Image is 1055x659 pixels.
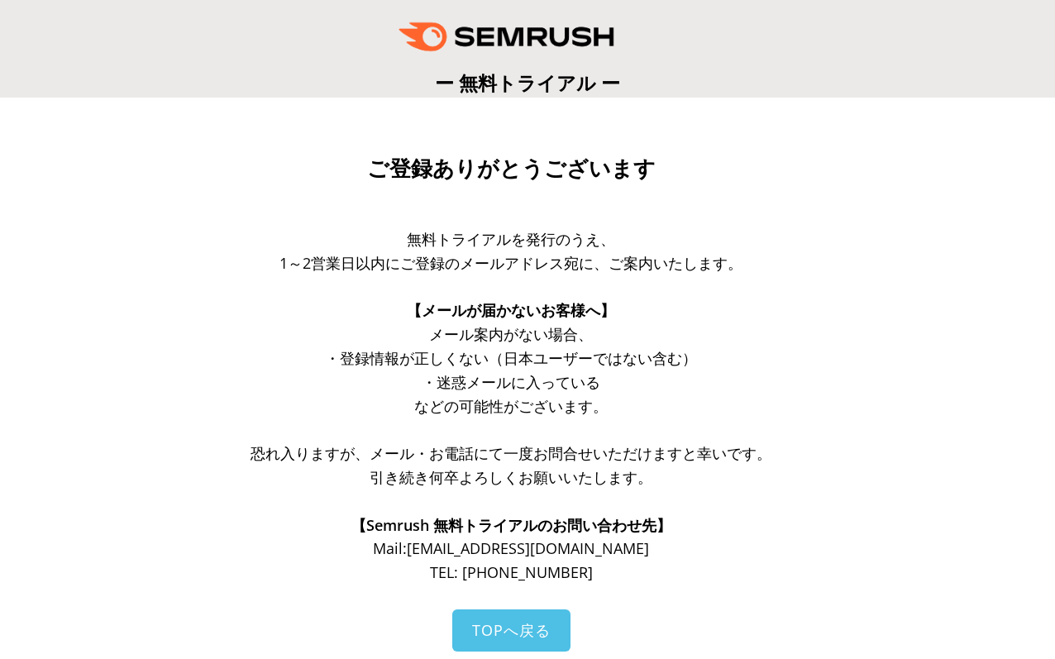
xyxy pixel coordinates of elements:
[407,300,615,320] span: 【メールが届かないお客様へ】
[373,538,649,558] span: Mail: [EMAIL_ADDRESS][DOMAIN_NAME]
[407,229,615,249] span: 無料トライアルを発行のうえ、
[367,156,656,181] span: ご登録ありがとうございます
[452,609,570,652] a: TOPへ戻る
[279,253,742,273] span: 1～2営業日以内にご登録のメールアドレス宛に、ご案内いたします。
[472,620,551,640] span: TOPへ戻る
[429,324,593,344] span: メール案内がない場合、
[370,467,652,487] span: 引き続き何卒よろしくお願いいたします。
[351,515,671,535] span: 【Semrush 無料トライアルのお問い合わせ先】
[430,562,593,582] span: TEL: [PHONE_NUMBER]
[325,348,697,368] span: ・登録情報が正しくない（日本ユーザーではない含む）
[414,396,608,416] span: などの可能性がございます。
[251,443,771,463] span: 恐れ入りますが、メール・お電話にて一度お問合せいただけますと幸いです。
[422,372,600,392] span: ・迷惑メールに入っている
[435,69,620,96] span: ー 無料トライアル ー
